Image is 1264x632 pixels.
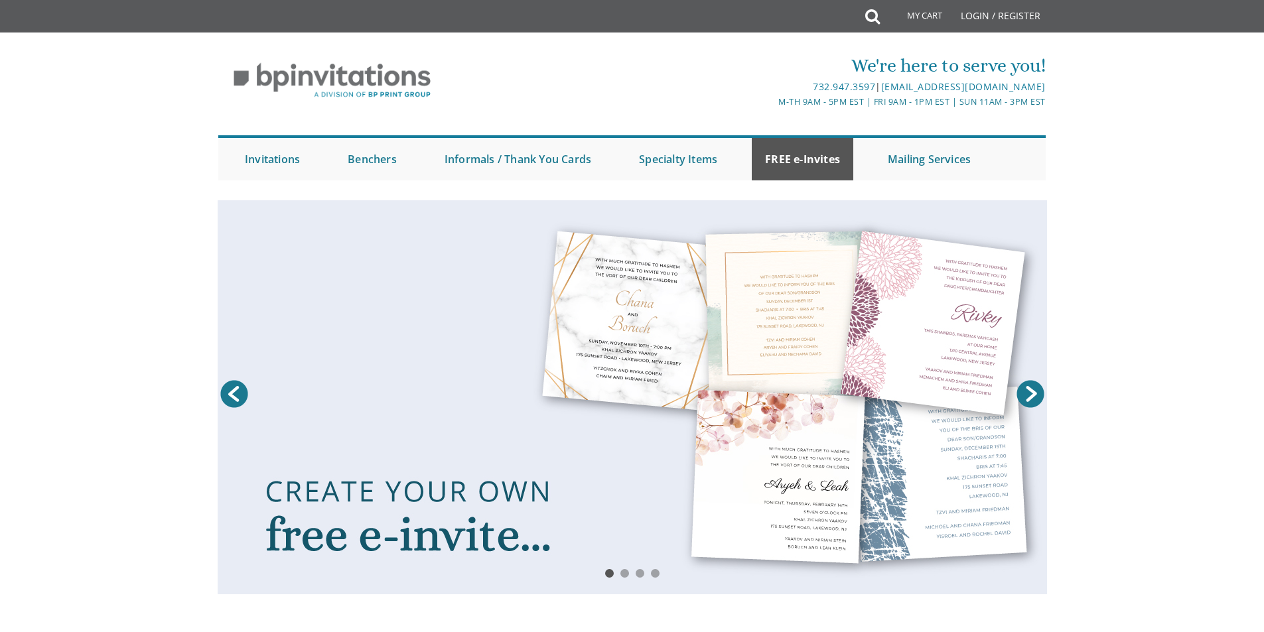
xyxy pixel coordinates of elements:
[232,138,313,180] a: Invitations
[881,80,1046,93] a: [EMAIL_ADDRESS][DOMAIN_NAME]
[495,79,1046,95] div: |
[218,377,251,411] a: Prev
[495,52,1046,79] div: We're here to serve you!
[1014,377,1047,411] a: Next
[752,138,853,180] a: FREE e-Invites
[878,1,951,34] a: My Cart
[626,138,731,180] a: Specialty Items
[431,138,604,180] a: Informals / Thank You Cards
[495,95,1046,109] div: M-Th 9am - 5pm EST | Fri 9am - 1pm EST | Sun 11am - 3pm EST
[875,138,984,180] a: Mailing Services
[218,53,446,108] img: BP Invitation Loft
[813,80,875,93] a: 732.947.3597
[334,138,410,180] a: Benchers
